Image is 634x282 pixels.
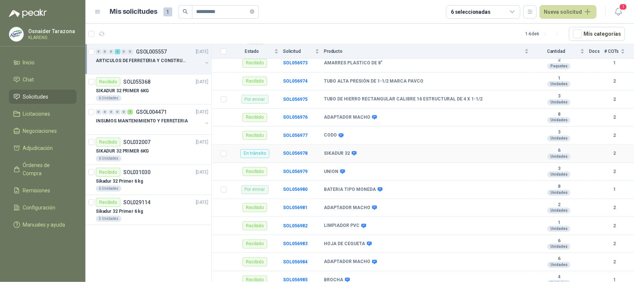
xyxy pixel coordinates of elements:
span: 1 [619,3,627,10]
th: Producto [324,44,533,59]
p: [DATE] [196,169,208,176]
span: Estado [231,49,273,54]
div: 0 [96,49,101,54]
b: SIKADUR 32 [324,151,350,157]
span: # COTs [604,49,619,54]
p: KLARENS [28,35,75,40]
span: Producto [324,49,523,54]
span: Solicitudes [23,93,49,101]
b: TUBO DE HIERRO RECTANGULAR CALIBRE 16 ESTRUCTURAL DE 4 X 1-1/2 [324,96,482,102]
b: SOL056983 [283,241,308,246]
b: 3 [533,166,585,172]
div: Recibido [243,240,267,249]
div: Recibido [243,59,267,68]
div: Unidades [547,208,570,214]
a: RecibidoSOL031030[DATE] Sikadur 32 Primer 6 kg6 Unidades [85,165,211,195]
a: Manuales y ayuda [9,218,77,232]
p: [DATE] [196,199,208,206]
a: 0 0 0 0 0 1 GSOL004471[DATE] INSUMOS MANTENIMIENTO Y FERRETERIA [96,108,210,131]
div: 0 [96,109,101,115]
a: Negociaciones [9,124,77,138]
b: 2 [604,78,625,85]
a: SOL056976 [283,115,308,120]
div: Recibido [96,198,120,207]
a: SOL056978 [283,151,308,156]
div: Unidades [547,190,570,196]
a: SOL056981 [283,205,308,210]
b: HOJA DE CEGUETA [324,241,365,247]
span: Órdenes de Compra [23,161,69,177]
span: Chat [23,76,34,84]
button: 1 [612,5,625,19]
div: 0 [121,49,127,54]
div: Unidades [547,244,570,250]
div: Unidades [547,226,570,232]
div: 0 [121,109,127,115]
th: Cantidad [533,44,589,59]
b: 2 [604,114,625,121]
span: Remisiones [23,186,51,195]
b: SOL056979 [283,169,308,174]
div: Unidades [547,262,570,268]
a: Remisiones [9,183,77,198]
a: 0 0 0 1 0 0 GSOL005557[DATE] ARTICULOS DE FERRETERIA Y CONSTRUCCION EN GENERAL [96,47,210,71]
span: Configuración [23,204,56,212]
span: Negociaciones [23,127,57,135]
b: ADAPTADOR MACHO [324,259,370,265]
div: 6 Unidades [96,186,121,192]
p: SIKADUR 32 PRIMER 6KG [96,148,149,155]
div: Unidades [547,172,570,177]
b: BATERIA TIPO MONEDA [324,187,376,193]
b: 8 [533,112,585,118]
b: SOL056980 [283,187,308,192]
a: RecibidoSOL032007[DATE] SIKADUR 32 PRIMER 6KG6 Unidades [85,135,211,165]
b: 1 [533,76,585,81]
a: RecibidoSOL055368[DATE] SIKADUR 32 PRIMER 6KG6 Unidades [85,74,211,105]
a: Inicio [9,55,77,70]
div: Recibido [96,168,120,177]
b: SOL056974 [283,78,308,84]
a: SOL056973 [283,60,308,65]
b: 2 [604,204,625,211]
b: 2 [604,168,625,175]
span: Licitaciones [23,110,51,118]
div: 0 [108,49,114,54]
div: 1 - 6 de 6 [525,28,563,40]
span: Adjudicación [23,144,53,152]
a: Configuración [9,201,77,215]
b: TUBO ALTA PRESIÓN DE 1-1/2 MARCA PAVCO [324,78,423,84]
b: 2 [604,150,625,157]
b: SOL056982 [283,223,308,228]
div: Recibido [96,138,120,147]
p: SOL031030 [123,170,150,175]
p: Sikadur 32 Primer 6 kg [96,208,143,215]
div: Recibido [243,77,267,86]
div: 5 Unidades [96,216,121,222]
div: 6 Unidades [96,156,121,161]
p: Sikadur 32 Primer 6 kg [96,178,143,185]
div: 0 [102,109,108,115]
p: SOL032007 [123,140,150,145]
div: Paquetes [547,63,570,69]
span: Solicitud [283,49,313,54]
div: Recibido [243,131,267,140]
span: close-circle [250,8,254,15]
b: 1 [604,186,625,193]
b: 1 [604,60,625,67]
div: Recibido [96,77,120,86]
b: 2 [604,259,625,266]
div: 6 seleccionadas [451,8,491,16]
div: 0 [115,109,120,115]
a: Chat [9,73,77,87]
span: 1 [163,7,172,16]
b: 6 [533,148,585,154]
p: INSUMOS MANTENIMIENTO Y FERRETERIA [96,118,188,125]
p: [DATE] [196,78,208,86]
button: Nueva solicitud [540,5,596,19]
div: Por enviar [241,185,269,194]
div: Recibido [243,167,267,176]
div: Unidades [547,154,570,160]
